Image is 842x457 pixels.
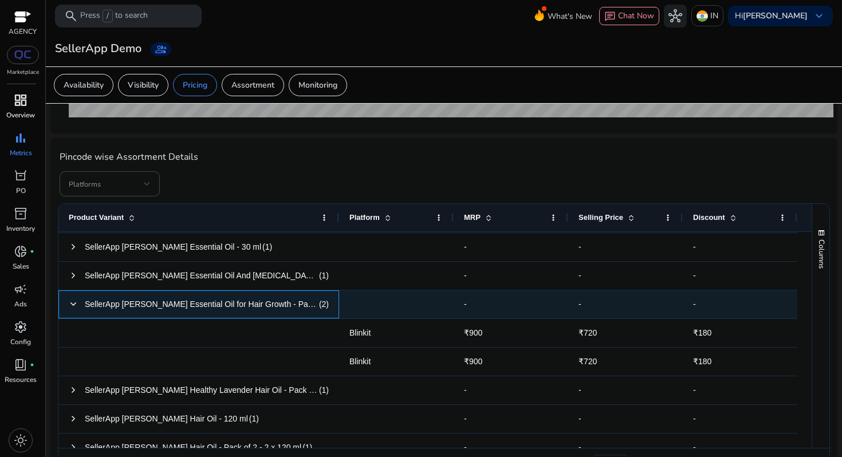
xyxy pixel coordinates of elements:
[6,110,35,120] p: Overview
[60,152,198,167] h4: Pincode wise Assortment Details
[464,357,482,366] span: ₹900
[85,271,392,280] span: SellerApp [PERSON_NAME] Essential Oil And [MEDICAL_DATA] Shampoo - 1 combo
[693,300,696,309] span: -
[579,242,581,251] span: -
[14,207,27,220] span: inventory_2
[30,249,34,254] span: fiber_manual_record
[85,443,301,452] span: SellerApp [PERSON_NAME] Hair Oil - Pack of 2 - 2 x 120 ml
[349,357,371,366] span: Blinkit
[464,385,467,395] span: -
[10,337,31,347] p: Config
[13,261,29,271] p: Sales
[604,11,616,22] span: chat
[693,242,696,251] span: -
[13,50,33,60] img: QC-logo.svg
[80,10,148,22] p: Press to search
[14,131,27,145] span: bar_chart
[14,434,27,447] span: light_mode
[464,443,467,452] span: -
[7,68,39,77] p: Marketplace
[693,414,696,423] span: -
[69,213,124,222] span: Product Variant
[816,239,827,269] span: Columns
[85,300,371,309] span: SellerApp [PERSON_NAME] Essential Oil for Hair Growth - Pack of 2 - 2 x 15 ml
[103,10,113,22] span: /
[128,79,159,91] p: Visibility
[9,26,37,37] p: AGENCY
[14,245,27,258] span: donut_small
[10,148,32,158] p: Metrics
[579,443,581,452] span: -
[262,235,272,259] span: (1)
[697,10,708,22] img: in.svg
[618,10,654,21] span: Chat Now
[579,213,623,222] span: Selling Price
[14,358,27,372] span: book_4
[693,357,711,366] span: ₹180
[464,271,467,280] span: -
[14,320,27,334] span: settings
[319,264,329,287] span: (1)
[579,385,581,395] span: -
[319,293,329,316] span: (2)
[743,10,808,21] b: [PERSON_NAME]
[319,379,329,402] span: (1)
[464,414,467,423] span: -
[298,79,337,91] p: Monitoring
[548,6,592,26] span: What's New
[735,12,808,20] p: Hi
[579,300,581,309] span: -
[155,44,167,55] span: group_add
[5,375,37,385] p: Resources
[579,328,597,337] span: ₹720
[710,6,718,26] p: IN
[6,223,35,234] p: Inventory
[693,271,696,280] span: -
[64,79,104,91] p: Availability
[55,42,141,56] h3: SellerApp Demo
[464,300,467,309] span: -
[464,328,482,337] span: ₹900
[249,407,259,431] span: (1)
[85,242,261,251] span: SellerApp [PERSON_NAME] Essential Oil - 30 ml
[14,93,27,107] span: dashboard
[693,328,711,337] span: ₹180
[668,9,682,23] span: hub
[664,5,687,27] button: hub
[349,328,371,337] span: Blinkit
[14,169,27,183] span: orders
[85,414,248,423] span: SellerApp [PERSON_NAME] Hair Oil - 120 ml
[693,385,696,395] span: -
[30,363,34,367] span: fiber_manual_record
[151,42,171,56] a: group_add
[579,414,581,423] span: -
[579,271,581,280] span: -
[349,213,380,222] span: Platform
[579,357,597,366] span: ₹720
[231,79,274,91] p: Assortment
[599,7,659,25] button: chatChat Now
[16,186,26,196] p: PO
[464,213,481,222] span: MRP
[85,385,367,395] span: SellerApp [PERSON_NAME] Healthy Lavender Hair Oil - Pack of 2 - 2 x 225 ml
[14,299,27,309] p: Ads
[14,282,27,296] span: campaign
[693,213,725,222] span: Discount
[183,79,207,91] p: Pricing
[812,9,826,23] span: keyboard_arrow_down
[64,9,78,23] span: search
[693,443,696,452] span: -
[464,242,467,251] span: -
